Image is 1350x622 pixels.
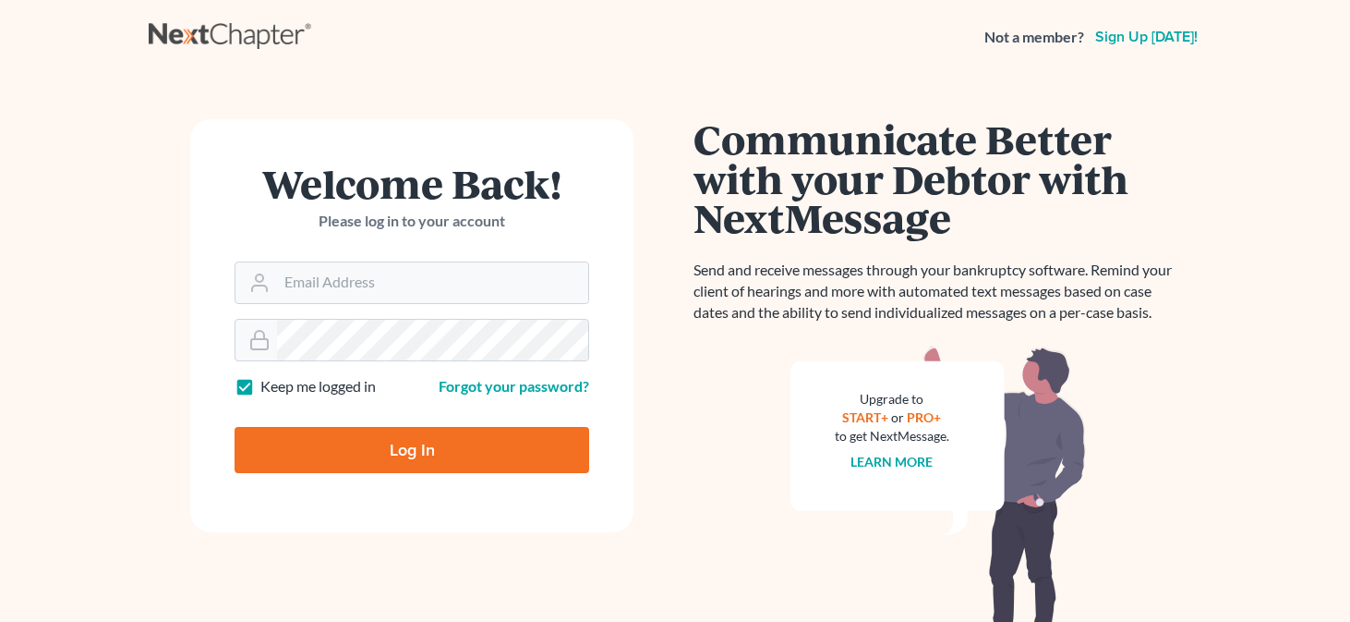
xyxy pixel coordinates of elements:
[235,164,589,203] h1: Welcome Back!
[235,211,589,232] p: Please log in to your account
[908,409,942,425] a: PRO+
[835,427,949,445] div: to get NextMessage.
[260,376,376,397] label: Keep me logged in
[851,454,934,470] a: Learn more
[843,409,889,425] a: START+
[693,119,1183,238] h1: Communicate Better with your Debtor with NextMessage
[693,260,1183,323] p: Send and receive messages through your bankruptcy software. Remind your client of hearings and mo...
[439,377,589,395] a: Forgot your password?
[892,409,905,425] span: or
[235,427,589,473] input: Log In
[277,262,588,303] input: Email Address
[835,390,949,409] div: Upgrade to
[1091,30,1201,44] a: Sign up [DATE]!
[984,27,1084,48] strong: Not a member?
